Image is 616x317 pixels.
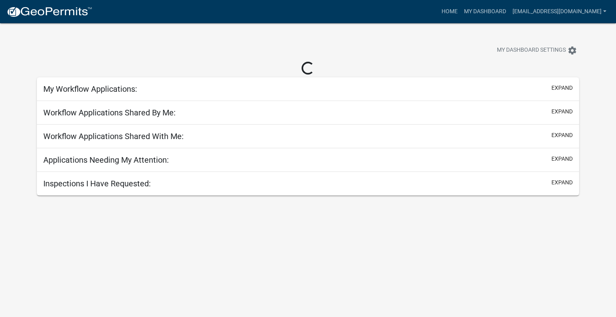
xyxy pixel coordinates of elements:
h5: Applications Needing My Attention: [43,155,169,165]
h5: Workflow Applications Shared By Me: [43,108,176,117]
a: [EMAIL_ADDRESS][DOMAIN_NAME] [509,4,610,19]
button: expand [551,107,573,116]
button: expand [551,155,573,163]
button: expand [551,131,573,139]
a: My Dashboard [461,4,509,19]
h5: Workflow Applications Shared With Me: [43,131,184,141]
button: My Dashboard Settingssettings [490,42,584,58]
h5: My Workflow Applications: [43,84,137,94]
button: expand [551,178,573,187]
h5: Inspections I Have Requested: [43,179,151,188]
a: Home [438,4,461,19]
span: My Dashboard Settings [497,46,566,55]
i: settings [567,46,577,55]
button: expand [551,84,573,92]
